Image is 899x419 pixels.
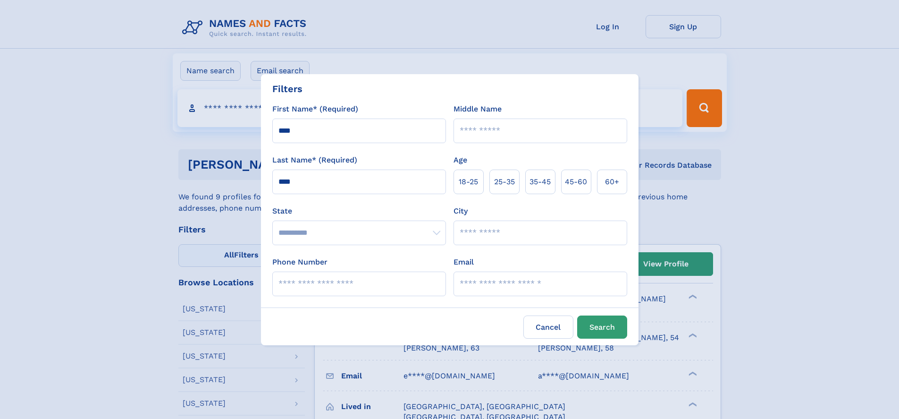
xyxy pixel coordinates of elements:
span: 18‑25 [459,176,478,188]
label: Cancel [523,316,573,339]
label: Middle Name [454,103,502,115]
button: Search [577,316,627,339]
label: Phone Number [272,257,328,268]
div: Filters [272,82,302,96]
label: City [454,205,468,217]
label: Last Name* (Required) [272,154,357,166]
label: Age [454,154,467,166]
span: 35‑45 [529,176,551,188]
span: 60+ [605,176,619,188]
label: Email [454,257,474,268]
span: 25‑35 [494,176,515,188]
label: State [272,205,446,217]
label: First Name* (Required) [272,103,358,115]
span: 45‑60 [565,176,587,188]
